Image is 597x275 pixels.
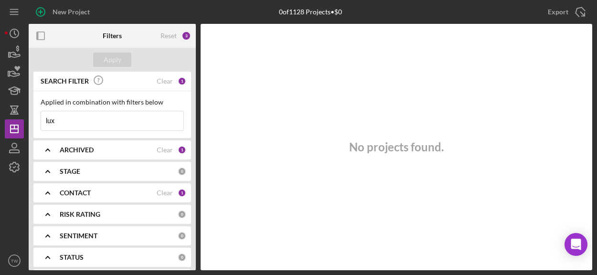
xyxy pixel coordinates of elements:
b: STAGE [60,168,80,175]
div: 3 [181,31,191,41]
div: 1 [178,189,186,197]
button: Export [538,2,592,21]
b: SENTIMENT [60,232,97,240]
b: CONTACT [60,189,91,197]
text: TW [11,258,19,264]
div: Open Intercom Messenger [565,233,587,256]
div: 1 [178,77,186,85]
div: 0 [178,253,186,262]
div: New Project [53,2,90,21]
div: Clear [157,77,173,85]
div: 0 [178,210,186,219]
div: 0 of 1128 Projects • $0 [279,8,342,16]
div: Applied in combination with filters below [41,98,184,106]
div: 1 [178,146,186,154]
div: 0 [178,232,186,240]
b: RISK RATING [60,211,100,218]
div: 0 [178,167,186,176]
b: Filters [103,32,122,40]
div: Apply [104,53,121,67]
button: TW [5,251,24,270]
div: Export [548,2,568,21]
b: ARCHIVED [60,146,94,154]
button: New Project [29,2,99,21]
div: Clear [157,189,173,197]
button: Apply [93,53,131,67]
b: SEARCH FILTER [41,77,89,85]
h3: No projects found. [349,140,444,154]
div: Reset [160,32,177,40]
div: Clear [157,146,173,154]
b: STATUS [60,254,84,261]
